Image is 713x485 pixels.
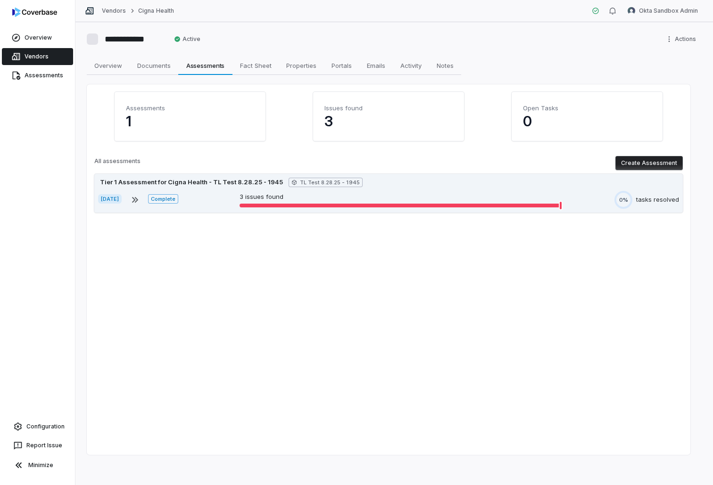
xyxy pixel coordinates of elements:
span: Documents [133,59,174,72]
span: Complete [148,194,178,204]
h4: Open Tasks [523,103,651,113]
a: Assessments [2,67,73,84]
span: 0% [619,197,628,204]
span: Okta Sandbox Admin [639,7,698,15]
button: Create Assessment [615,156,683,170]
div: tasks resolved [636,195,679,205]
span: TL Test 8.28.25 - 1945 [289,178,363,187]
span: Active [174,35,200,43]
button: More actions [663,32,702,46]
a: Vendors [2,48,73,65]
h4: Assessments [126,103,254,113]
button: Okta Sandbox Admin avatarOkta Sandbox Admin [622,4,704,18]
span: Activity [397,59,425,72]
a: Configuration [4,418,71,435]
span: Properties [282,59,320,72]
p: 3 [324,113,453,130]
button: Minimize [4,456,71,475]
img: logo-D7KZi-bG.svg [12,8,57,17]
span: [DATE] [98,194,122,204]
img: Okta Sandbox Admin avatar [628,7,635,15]
h4: Issues found [324,103,453,113]
p: 3 issues found [240,192,561,202]
button: Report Issue [4,437,71,454]
span: Portals [328,59,356,72]
span: Overview [91,59,126,72]
p: 1 [126,113,254,130]
a: Cigna Health [138,7,174,15]
p: 0 [523,113,651,130]
p: All assessments [94,157,141,169]
span: Notes [433,59,457,72]
a: Overview [2,29,73,46]
a: Vendors [102,7,126,15]
span: Fact Sheet [236,59,275,72]
span: Assessments [182,59,229,72]
div: Tier 1 Assessment for Cigna Health - TL Test 8.28.25 - 1945 [98,178,285,187]
span: Emails [363,59,389,72]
